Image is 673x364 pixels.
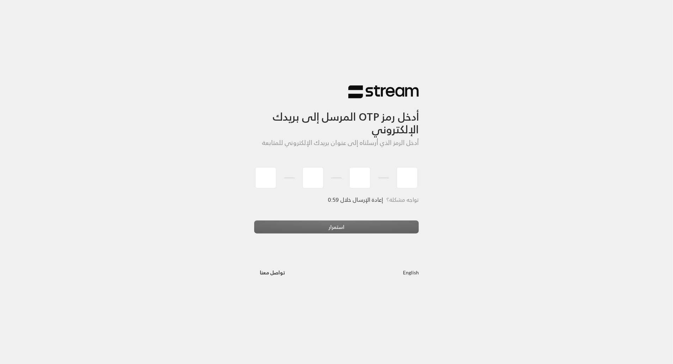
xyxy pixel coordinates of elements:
[386,195,419,205] span: تواجه مشكلة؟
[348,85,419,99] img: Stream Logo
[254,268,291,277] a: تواصل معنا
[254,266,291,279] button: تواصل معنا
[254,139,419,147] h5: أدخل الرمز الذي أرسلناه إلى عنوان بريدك الإلكتروني للمتابعة
[403,266,419,279] a: English
[329,195,383,205] span: إعادة الإرسال خلال 0:59
[254,99,419,136] h3: أدخل رمز OTP المرسل إلى بريدك الإلكتروني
